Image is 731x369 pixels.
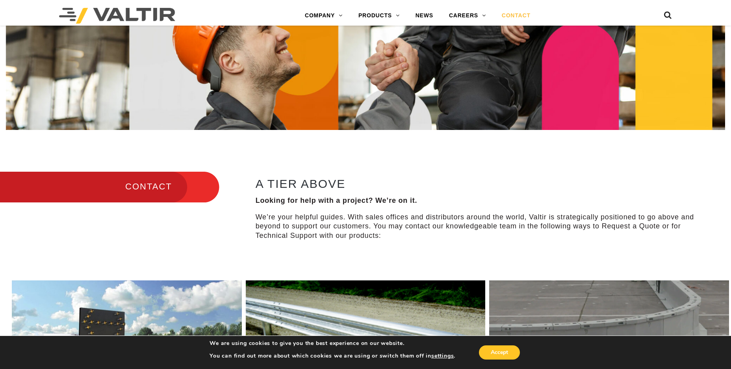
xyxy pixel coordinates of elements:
[256,197,417,204] strong: Looking for help with a project? We’re on it.
[408,8,441,24] a: NEWS
[297,8,351,24] a: COMPANY
[210,340,455,347] p: We are using cookies to give you the best experience on our website.
[351,8,408,24] a: PRODUCTS
[494,8,538,24] a: CONTACT
[256,213,710,240] p: We’re your helpful guides. With sales offices and distributors around the world, Valtir is strate...
[59,8,175,24] img: Valtir
[210,352,455,360] p: You can find out more about which cookies we are using or switch them off in .
[441,8,494,24] a: CAREERS
[479,345,520,360] button: Accept
[256,177,710,190] h2: A TIER ABOVE
[431,352,454,360] button: settings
